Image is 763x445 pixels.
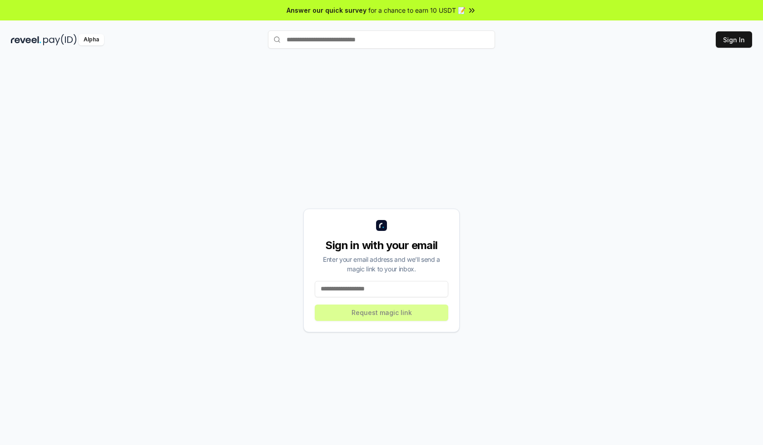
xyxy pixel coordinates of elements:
[315,255,448,274] div: Enter your email address and we’ll send a magic link to your inbox.
[43,34,77,45] img: pay_id
[368,5,466,15] span: for a chance to earn 10 USDT 📝
[376,220,387,231] img: logo_small
[287,5,367,15] span: Answer our quick survey
[11,34,41,45] img: reveel_dark
[79,34,104,45] div: Alpha
[716,31,752,48] button: Sign In
[315,238,448,253] div: Sign in with your email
